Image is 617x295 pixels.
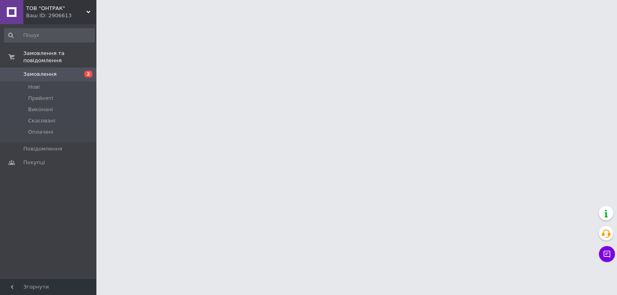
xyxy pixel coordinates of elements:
span: Нові [28,83,40,91]
span: Виконані [28,106,53,113]
span: Прийняті [28,95,53,102]
input: Пошук [4,28,95,43]
span: Повідомлення [23,145,62,153]
span: Замовлення [23,71,57,78]
span: Оплачені [28,128,53,136]
span: Замовлення та повідомлення [23,50,96,64]
span: Покупці [23,159,45,166]
span: ТОВ "ОНТРАК" [26,5,86,12]
span: Скасовані [28,117,55,124]
div: Ваш ID: 2906613 [26,12,96,19]
button: Чат з покупцем [599,246,615,262]
span: 2 [84,71,92,77]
